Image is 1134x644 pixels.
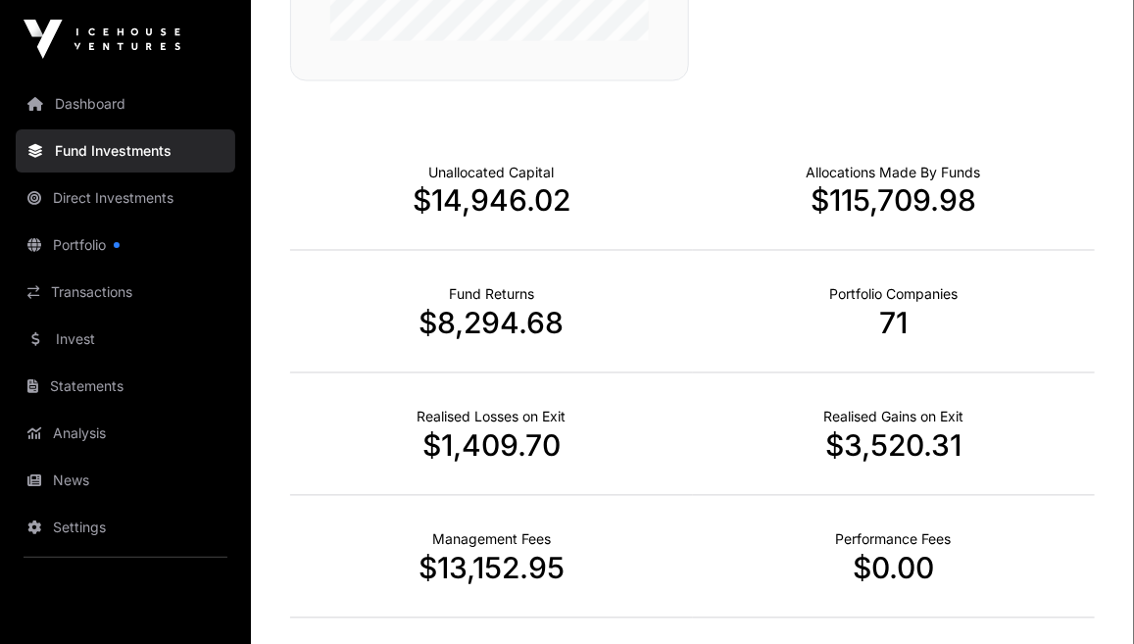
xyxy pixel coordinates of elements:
[693,551,1096,586] p: $0.00
[16,412,235,455] a: Analysis
[449,285,534,305] p: Realised Returns from Funds
[823,408,963,427] p: Net Realised on Positive Exits
[836,530,952,550] p: Fund Performance Fees (Carry) incurred to date
[829,285,958,305] p: Number of Companies Deployed Into
[693,306,1096,341] p: 71
[1036,550,1134,644] iframe: Chat Widget
[807,163,981,182] p: Capital Deployed Into Companies
[16,318,235,361] a: Invest
[16,506,235,549] a: Settings
[290,306,693,341] p: $8,294.68
[16,129,235,173] a: Fund Investments
[16,82,235,125] a: Dashboard
[290,551,693,586] p: $13,152.95
[16,176,235,220] a: Direct Investments
[290,428,693,464] p: $1,409.70
[693,428,1096,464] p: $3,520.31
[290,183,693,219] p: $14,946.02
[24,20,180,59] img: Icehouse Ventures Logo
[693,183,1096,219] p: $115,709.98
[16,271,235,314] a: Transactions
[16,223,235,267] a: Portfolio
[432,530,551,550] p: Fund Management Fees incurred to date
[16,459,235,502] a: News
[428,163,554,182] p: Cash not yet allocated
[417,408,566,427] p: Net Realised on Negative Exits
[16,365,235,408] a: Statements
